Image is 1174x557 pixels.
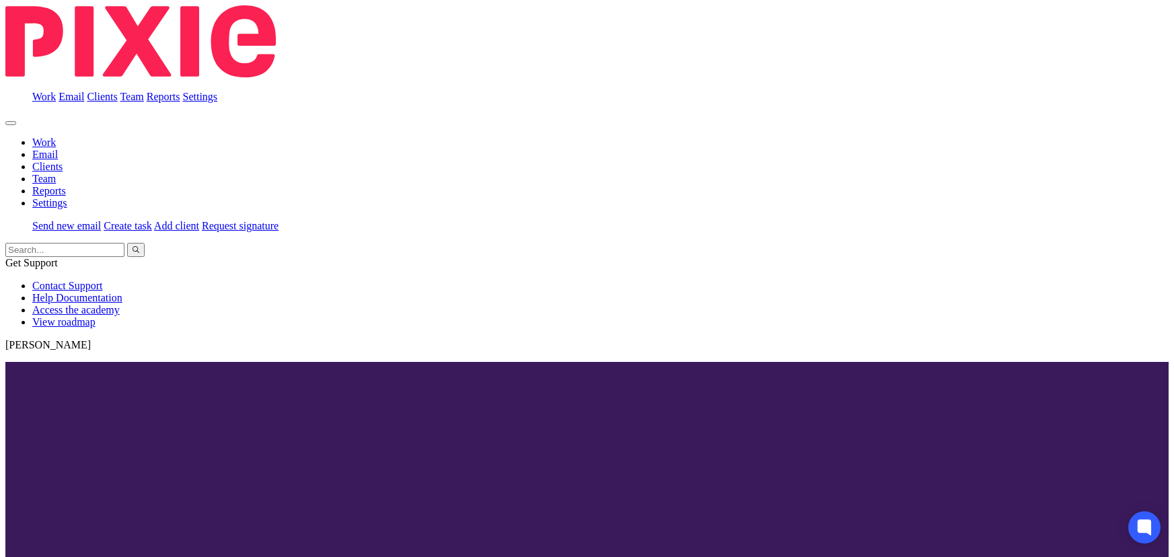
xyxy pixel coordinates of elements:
[32,149,58,160] a: Email
[32,185,66,196] a: Reports
[120,91,143,102] a: Team
[202,220,279,231] a: Request signature
[32,316,96,328] a: View roadmap
[32,137,56,148] a: Work
[32,91,56,102] a: Work
[183,91,218,102] a: Settings
[59,91,84,102] a: Email
[147,91,180,102] a: Reports
[104,220,152,231] a: Create task
[32,161,63,172] a: Clients
[32,304,120,315] a: Access the academy
[32,197,67,209] a: Settings
[87,91,117,102] a: Clients
[5,243,124,257] input: Search
[127,243,145,257] button: Search
[154,220,199,231] a: Add client
[32,220,101,231] a: Send new email
[5,339,1169,351] p: [PERSON_NAME]
[5,257,58,268] span: Get Support
[32,292,122,303] a: Help Documentation
[32,280,102,291] a: Contact Support
[5,5,276,77] img: Pixie
[32,173,56,184] a: Team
